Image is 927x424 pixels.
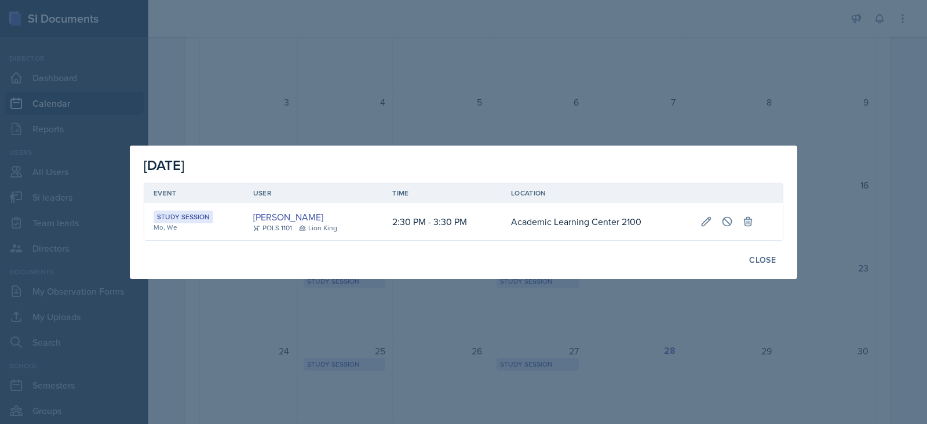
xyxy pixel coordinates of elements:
td: 2:30 PM - 3:30 PM [383,203,502,240]
button: Close [742,250,783,270]
div: Lion King [299,223,337,233]
a: [PERSON_NAME] [253,210,323,224]
div: Mo, We [154,222,235,233]
div: Study Session [154,211,213,223]
div: POLS 1101 [253,223,292,233]
div: [DATE] [144,155,783,176]
th: User [244,183,384,203]
td: Academic Learning Center 2100 [502,203,691,240]
th: Event [144,183,244,203]
th: Location [502,183,691,203]
div: Close [749,255,776,264]
th: Time [383,183,502,203]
